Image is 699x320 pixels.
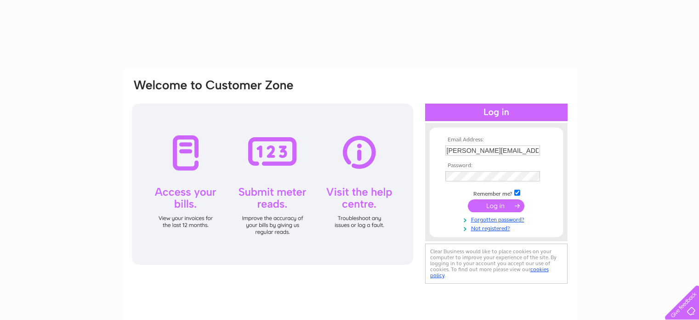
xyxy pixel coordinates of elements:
a: cookies policy [430,266,549,279]
a: Not registered? [445,223,550,232]
td: Remember me? [443,188,550,198]
div: Clear Business would like to place cookies on your computer to improve your experience of the sit... [425,244,568,284]
input: Submit [468,199,524,212]
th: Password: [443,163,550,169]
a: Forgotten password? [445,215,550,223]
th: Email Address: [443,137,550,143]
